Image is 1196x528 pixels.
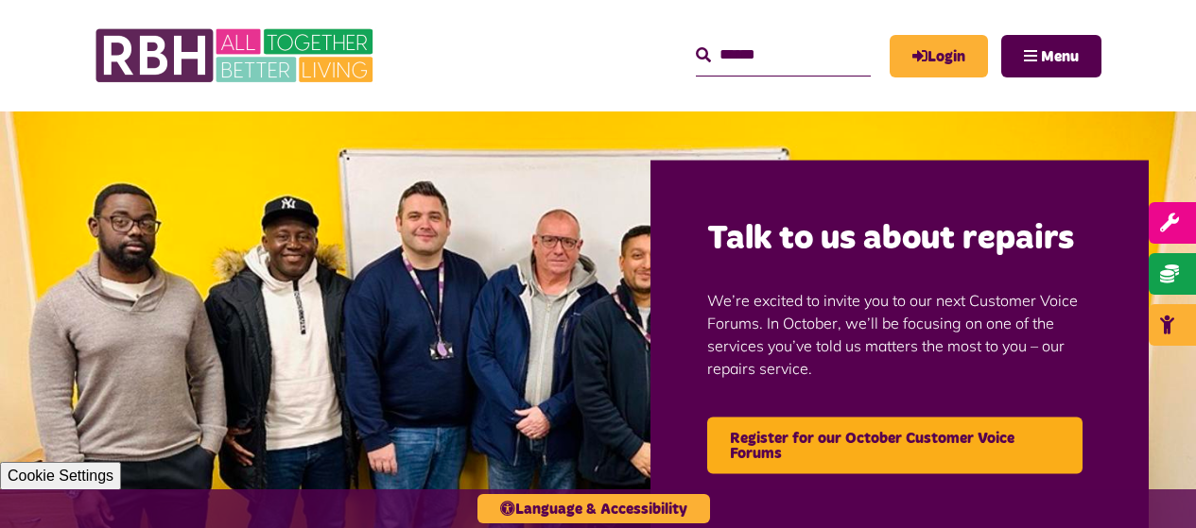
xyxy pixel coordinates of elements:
[1111,443,1196,528] iframe: Netcall Web Assistant for live chat
[1001,35,1101,77] button: Navigation
[707,261,1092,408] p: We’re excited to invite you to our next Customer Voice Forums. In October, we’ll be focusing on o...
[707,216,1092,261] h2: Talk to us about repairs
[707,417,1083,474] a: Register for our October Customer Voice Forums
[1041,49,1079,64] span: Menu
[890,35,988,77] a: MyRBH
[95,19,378,93] img: RBH
[477,494,710,523] button: Language & Accessibility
